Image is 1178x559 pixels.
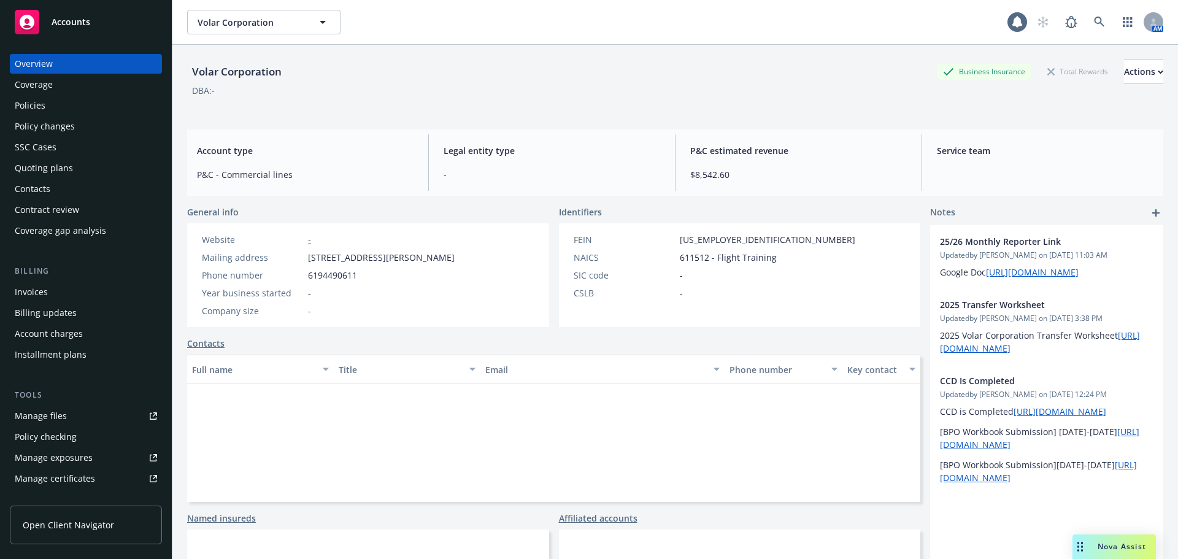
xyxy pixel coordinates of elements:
a: Account charges [10,324,162,344]
a: Contacts [10,179,162,199]
div: SSC Cases [15,137,56,157]
div: Policies [15,96,45,115]
div: Full name [192,363,315,376]
span: 25/26 Monthly Reporter Link [940,235,1122,248]
div: Policy checking [15,427,77,447]
span: P&C - Commercial lines [197,168,414,181]
div: Mailing address [202,251,303,264]
p: [BPO Workbook Submission] [DATE]-[DATE] [940,425,1153,451]
a: Named insureds [187,512,256,525]
span: Account type [197,144,414,157]
p: Google Doc [940,266,1153,279]
div: Invoices [15,282,48,302]
div: Account charges [15,324,83,344]
span: Nova Assist [1098,541,1146,552]
div: CCD Is CompletedUpdatedby [PERSON_NAME] on [DATE] 12:24 PMCCD is Completed[URL][DOMAIN_NAME][BPO ... [930,364,1163,494]
a: Manage claims [10,490,162,509]
button: Full name [187,355,334,384]
a: Switch app [1115,10,1140,34]
a: Policy changes [10,117,162,136]
button: Key contact [842,355,920,384]
div: Manage files [15,406,67,426]
div: Manage exposures [15,448,93,468]
span: Legal entity type [444,144,660,157]
span: [STREET_ADDRESS][PERSON_NAME] [308,251,455,264]
div: Phone number [202,269,303,282]
a: Search [1087,10,1112,34]
span: General info [187,206,239,218]
a: Manage certificates [10,469,162,488]
span: 611512 - Flight Training [680,251,777,264]
a: add [1149,206,1163,220]
a: Policy checking [10,427,162,447]
span: Open Client Navigator [23,519,114,531]
div: Title [339,363,462,376]
button: Volar Corporation [187,10,341,34]
a: Contract review [10,200,162,220]
div: Coverage gap analysis [15,221,106,241]
span: Service team [937,144,1153,157]
a: Report a Bug [1059,10,1084,34]
a: Policies [10,96,162,115]
span: Updated by [PERSON_NAME] on [DATE] 12:24 PM [940,389,1153,400]
button: Nova Assist [1072,534,1156,559]
span: - [308,304,311,317]
a: Overview [10,54,162,74]
span: - [308,287,311,299]
p: [BPO Workbook Submission][DATE]-[DATE] [940,458,1153,484]
a: Coverage [10,75,162,94]
span: 6194490611 [308,269,357,282]
span: 2025 Transfer Worksheet [940,298,1122,311]
span: - [680,269,683,282]
div: Business Insurance [937,64,1031,79]
span: CCD Is Completed [940,374,1122,387]
div: Email [485,363,706,376]
div: Billing updates [15,303,77,323]
div: Total Rewards [1041,64,1114,79]
span: Notes [930,206,955,220]
div: Coverage [15,75,53,94]
div: Contract review [15,200,79,220]
button: Email [480,355,725,384]
div: Key contact [847,363,902,376]
span: $8,542.60 [690,168,907,181]
div: Actions [1124,60,1163,83]
span: - [444,168,660,181]
div: NAICS [574,251,675,264]
div: DBA: - [192,84,215,97]
a: Manage files [10,406,162,426]
div: Contacts [15,179,50,199]
div: Policy changes [15,117,75,136]
div: Drag to move [1072,534,1088,559]
a: SSC Cases [10,137,162,157]
a: [URL][DOMAIN_NAME] [986,266,1079,278]
span: Accounts [52,17,90,27]
span: Updated by [PERSON_NAME] on [DATE] 11:03 AM [940,250,1153,261]
a: Invoices [10,282,162,302]
span: Identifiers [559,206,602,218]
div: Billing [10,265,162,277]
a: [URL][DOMAIN_NAME] [1014,406,1106,417]
a: Installment plans [10,345,162,364]
span: - [680,287,683,299]
a: Contacts [187,337,225,350]
div: Manage claims [15,490,77,509]
div: Company size [202,304,303,317]
button: Title [334,355,480,384]
div: FEIN [574,233,675,246]
div: Tools [10,389,162,401]
span: Updated by [PERSON_NAME] on [DATE] 3:38 PM [940,313,1153,324]
a: Manage exposures [10,448,162,468]
a: Affiliated accounts [559,512,637,525]
span: [US_EMPLOYER_IDENTIFICATION_NUMBER] [680,233,855,246]
p: CCD is Completed [940,405,1153,418]
div: SIC code [574,269,675,282]
div: Manage certificates [15,469,95,488]
button: Actions [1124,60,1163,84]
a: Billing updates [10,303,162,323]
div: 25/26 Monthly Reporter LinkUpdatedby [PERSON_NAME] on [DATE] 11:03 AMGoogle Doc[URL][DOMAIN_NAME] [930,225,1163,288]
p: 2025 Volar Corporation Transfer Worksheet [940,329,1153,355]
a: Quoting plans [10,158,162,178]
a: - [308,234,311,245]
